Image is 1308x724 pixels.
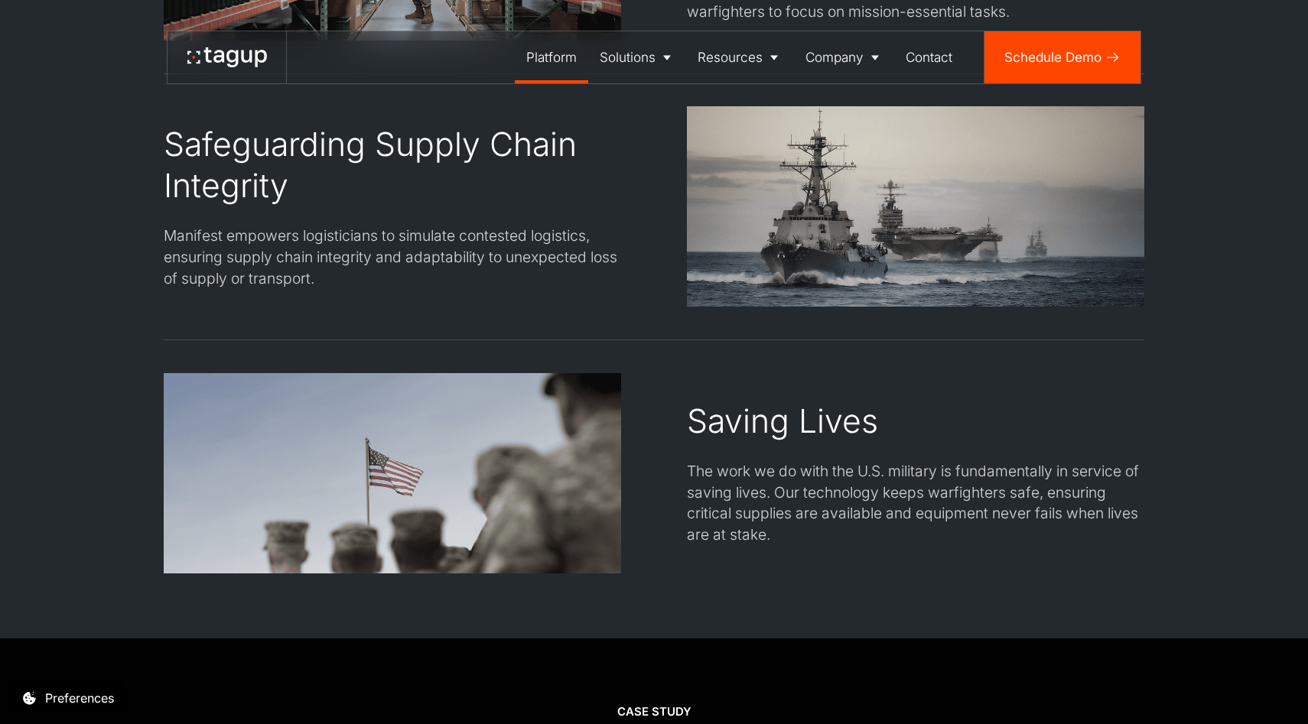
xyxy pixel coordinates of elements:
div: Contact [906,47,952,67]
a: Contact [895,31,965,83]
div: Saving Lives [687,401,878,441]
div: Resources [698,47,763,67]
div: Safeguarding Supply Chain Integrity [164,124,622,206]
a: Solutions [588,31,687,83]
div: Preferences [45,689,114,707]
a: Resources [686,31,794,83]
div: Company [805,47,864,67]
div: Platform [526,47,577,67]
div: Schedule Demo [1004,47,1101,67]
div: Manifest empowers logisticians to simulate contested logistics, ensuring supply chain integrity a... [164,226,622,290]
a: Company [794,31,895,83]
a: Schedule Demo [984,31,1140,83]
a: Platform [515,31,588,83]
div: Solutions [600,47,656,67]
div: The work we do with the U.S. military is fundamentally in service of saving lives. Our technology... [687,461,1145,547]
div: CASE STUDY [617,704,691,720]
